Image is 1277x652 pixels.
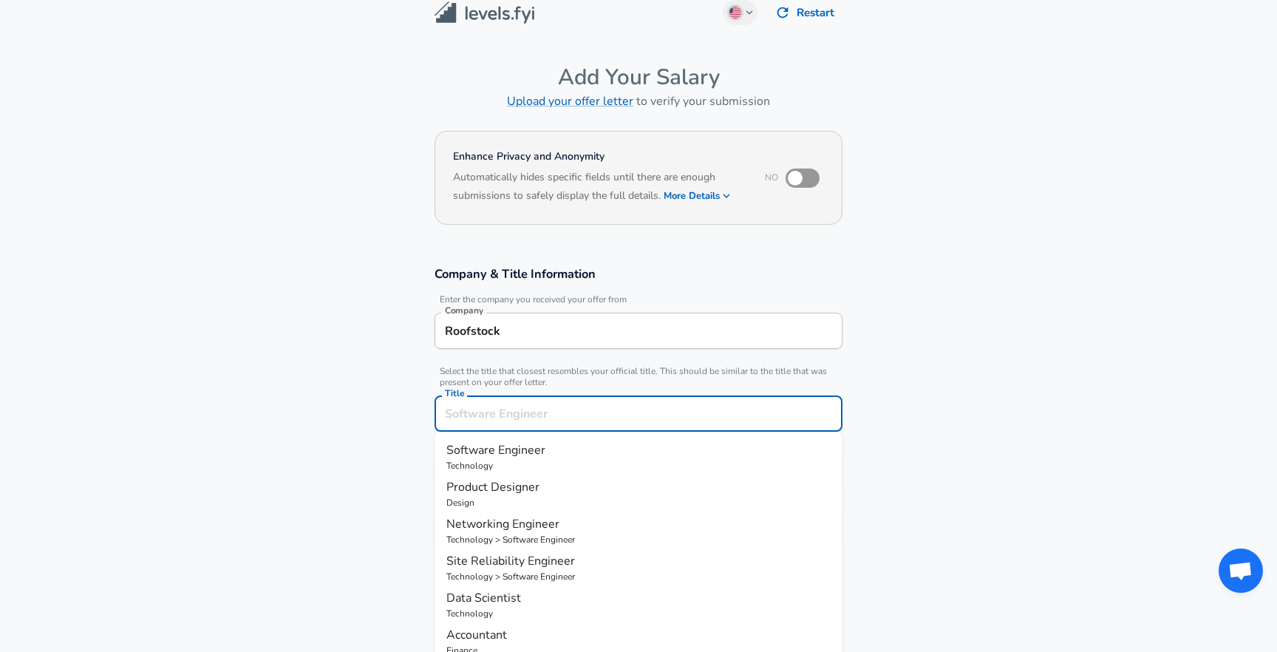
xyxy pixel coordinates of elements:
[441,402,836,425] input: Software Engineer
[446,590,521,606] span: Data Scientist
[1219,549,1263,593] div: Open chat
[453,169,745,206] h6: Automatically hides specific fields until there are enough submissions to safely display the full...
[446,496,831,509] p: Design
[446,553,575,569] span: Site Reliability Engineer
[446,570,831,583] p: Technology > Software Engineer
[446,459,831,472] p: Technology
[446,607,831,620] p: Technology
[441,319,836,342] input: Google
[435,91,842,112] h6: to verify your submission
[446,533,831,546] p: Technology > Software Engineer
[446,627,507,643] span: Accountant
[435,64,842,91] h4: Add Your Salary
[435,265,842,282] h3: Company & Title Information
[446,479,539,495] span: Product Designer
[445,306,483,315] label: Company
[729,7,741,18] img: English (US)
[765,172,778,183] span: No
[664,186,732,206] button: More Details
[446,516,559,532] span: Networking Engineer
[446,442,545,458] span: Software Engineer
[435,366,842,388] span: Select the title that closest resembles your official title. This should be similar to the title ...
[507,93,633,109] a: Upload your offer letter
[435,294,842,305] span: Enter the company you received your offer from
[435,1,534,24] img: Levels.fyi
[445,389,464,398] label: Title
[453,149,745,164] h4: Enhance Privacy and Anonymity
